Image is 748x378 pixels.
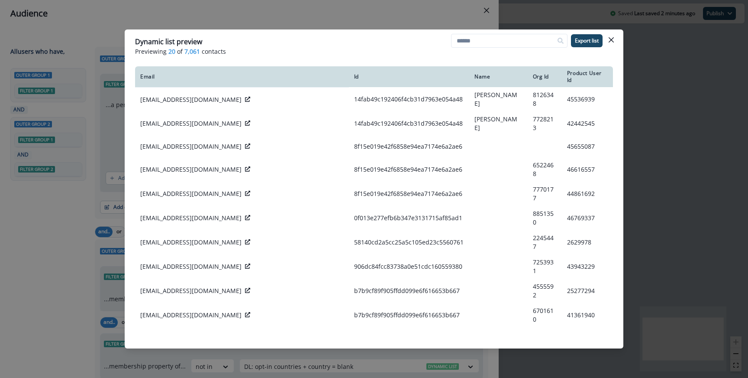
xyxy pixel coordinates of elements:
span: 20 [168,47,175,56]
td: 8f15e019e42f6858e94ea7174e6a2ae6 [349,182,469,206]
p: [EMAIL_ADDRESS][DOMAIN_NAME] [140,287,242,295]
div: Product User Id [567,70,608,84]
td: 7770177 [528,182,562,206]
td: 25277294 [562,279,613,303]
td: 8851350 [528,206,562,230]
td: 6701610 [528,303,562,327]
td: [PERSON_NAME] [469,87,528,111]
p: [EMAIL_ADDRESS][DOMAIN_NAME] [140,119,242,128]
td: 906dc84fcc83738a0e51cdc160559380 [349,254,469,279]
p: Previewing of contacts [135,47,613,56]
p: [EMAIL_ADDRESS][DOMAIN_NAME] [140,165,242,174]
div: Org Id [533,73,557,80]
p: [EMAIL_ADDRESS][DOMAIN_NAME] [140,189,242,198]
td: 44861692 [562,182,613,206]
td: 2629978 [562,230,613,254]
div: Name [474,73,522,80]
td: 2245447 [528,230,562,254]
td: [PERSON_NAME] [469,111,528,136]
p: [EMAIL_ADDRESS][DOMAIN_NAME] [140,214,242,222]
div: Email [140,73,344,80]
td: 6522468 [528,157,562,182]
span: 7,061 [184,47,200,56]
td: 41361940 [562,303,613,327]
td: 14fab49c192406f4cb31d7963e054a48 [349,111,469,136]
p: [EMAIL_ADDRESS][DOMAIN_NAME] [140,142,242,151]
p: Dynamic list preview [135,36,202,47]
p: [EMAIL_ADDRESS][DOMAIN_NAME] [140,95,242,104]
td: 45536939 [562,87,613,111]
td: 6533589 [528,327,562,352]
p: Export list [575,38,599,44]
td: b7b9cf89f905ffdd099e6f616653b667 [349,303,469,327]
p: [EMAIL_ADDRESS][DOMAIN_NAME] [140,311,242,319]
button: Close [604,33,618,47]
td: 42442545 [562,111,613,136]
button: Export list [571,34,603,47]
p: [EMAIL_ADDRESS][DOMAIN_NAME] [140,262,242,271]
div: Id [354,73,464,80]
td: b7b9cf89f905ffdd099e6f616653b667 [349,279,469,303]
td: 8f15e019e42f6858e94ea7174e6a2ae6 [349,157,469,182]
td: 14fab49c192406f4cb31d7963e054a48 [349,87,469,111]
td: 58140cd2a5cc25a5c105ed23c5560761 [349,230,469,254]
td: 4555592 [528,279,562,303]
td: 46769337 [562,206,613,230]
td: 7728213 [528,111,562,136]
td: 0f013e277efb6b347e3131715af85ad1 [349,206,469,230]
td: b7b9cf89f905ffdd099e6f616653b667 [349,327,469,352]
td: 8126348 [528,87,562,111]
td: 8f15e019e42f6858e94ea7174e6a2ae6 [349,136,469,157]
td: 45655087 [562,136,613,157]
td: 7253931 [528,254,562,279]
td: 43943229 [562,254,613,279]
td: 39479870 [562,327,613,352]
td: 46616557 [562,157,613,182]
p: [EMAIL_ADDRESS][DOMAIN_NAME] [140,238,242,247]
